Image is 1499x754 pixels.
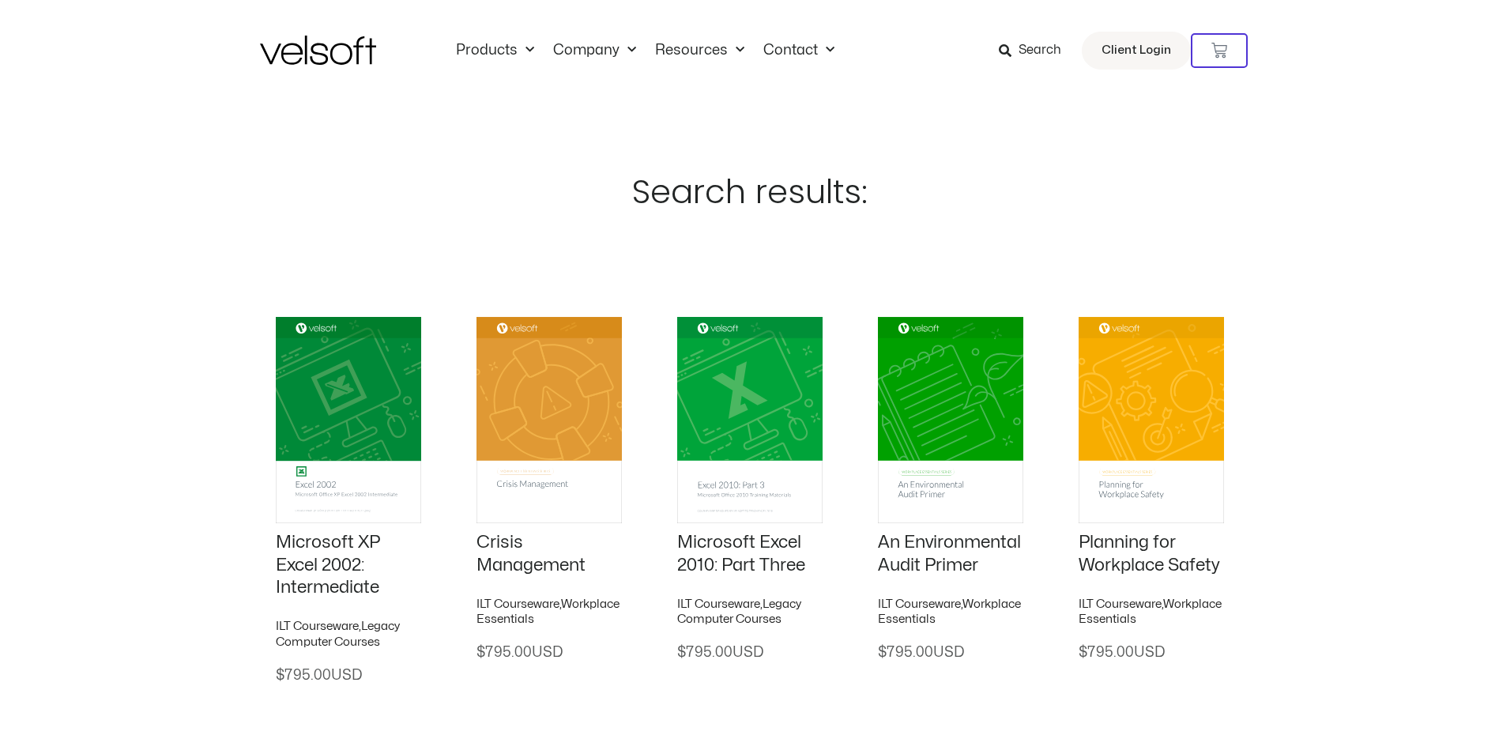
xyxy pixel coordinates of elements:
[677,597,823,628] h2: ,
[754,42,844,59] a: ContactMenu Toggle
[677,646,686,659] span: $
[1082,32,1191,70] a: Client Login
[878,646,964,659] span: 795.00
[276,669,362,682] span: 795.00
[276,620,400,648] a: Legacy Computer Courses
[276,619,421,650] h2: ,
[276,669,284,682] span: $
[999,37,1072,64] a: Search
[276,533,380,596] a: Microsoft XP Excel 2002: Intermediate
[677,533,805,574] a: Microsoft Excel 2010: Part Three
[1019,40,1061,61] span: Search
[276,620,359,632] a: ILT Courseware
[1079,533,1219,574] a: Planning for Workplace Safety
[476,646,563,659] span: 795.00
[677,598,801,626] a: Legacy Computer Courses
[260,172,1240,212] h2: Search results:
[878,597,1023,628] h2: ,
[476,597,622,628] h2: ,
[1102,40,1171,61] span: Client Login
[677,646,763,659] span: 795.00
[1079,598,1162,610] a: ILT Courseware
[878,598,961,610] a: ILT Courseware
[1079,646,1165,659] span: 795.00
[476,646,485,659] span: $
[646,42,754,59] a: ResourcesMenu Toggle
[1079,597,1224,628] h2: ,
[476,598,559,610] a: ILT Courseware
[544,42,646,59] a: CompanyMenu Toggle
[446,42,544,59] a: ProductsMenu Toggle
[1079,646,1087,659] span: $
[878,533,1021,574] a: An Environmental Audit Primer
[677,598,760,610] a: ILT Courseware
[260,36,376,65] img: Velsoft Training Materials
[878,646,887,659] span: $
[446,42,844,59] nav: Menu
[476,533,586,574] a: Crisis Management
